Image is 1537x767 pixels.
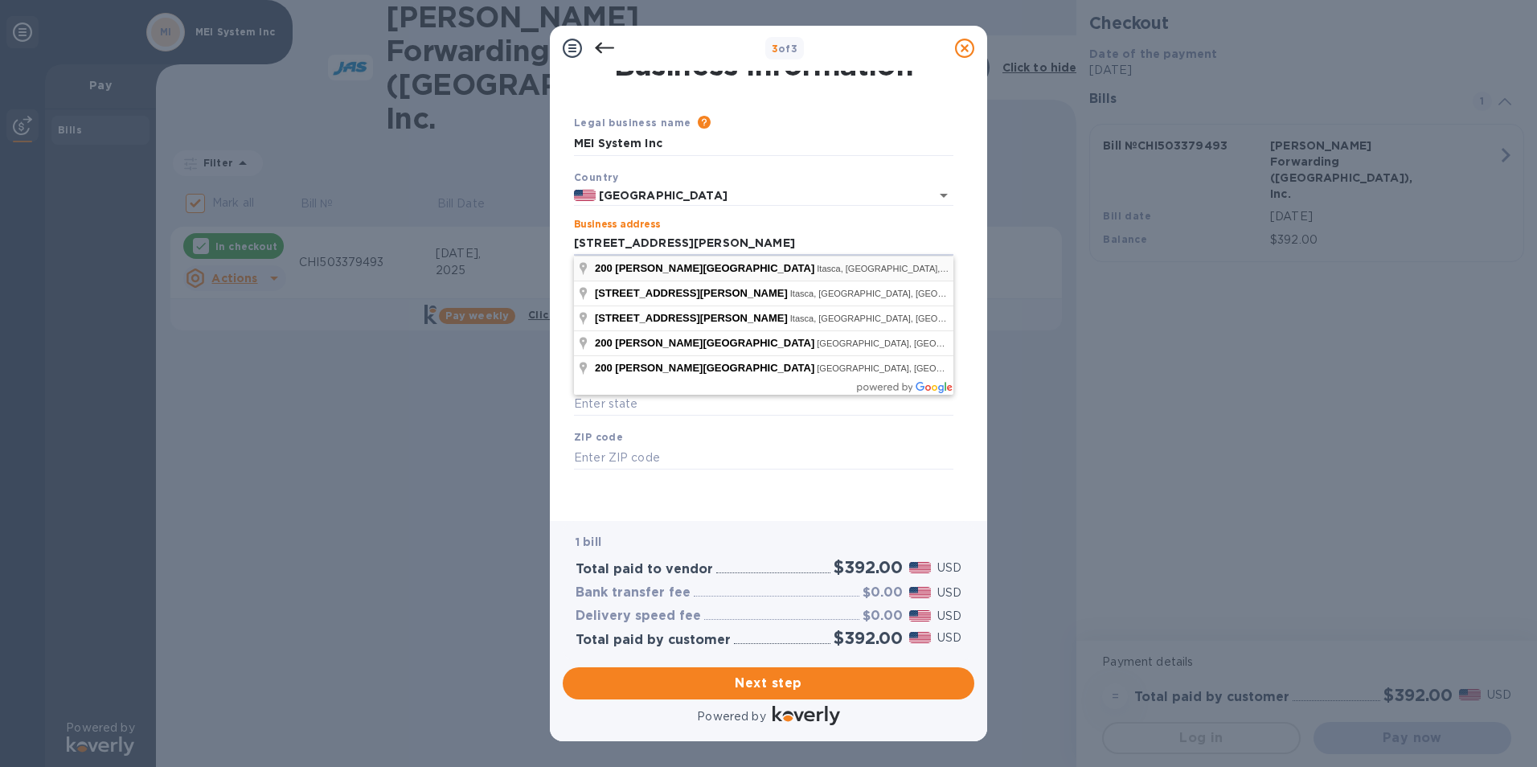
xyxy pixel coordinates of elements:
span: 200 [595,262,613,274]
input: Select country [596,186,908,206]
img: USD [909,562,931,573]
h3: Total paid to vendor [576,562,713,577]
input: Enter ZIP code [574,445,953,470]
img: US [574,190,596,201]
b: 1 bill [576,535,601,548]
span: Itasca, [GEOGRAPHIC_DATA], [GEOGRAPHIC_DATA] [790,289,1008,298]
h3: Delivery speed fee [576,609,701,624]
span: 3 [772,43,778,55]
p: USD [937,630,961,646]
img: USD [909,632,931,643]
span: Itasca, [GEOGRAPHIC_DATA], [GEOGRAPHIC_DATA] [790,314,1008,323]
b: ZIP code [574,431,623,443]
h2: $392.00 [834,628,903,648]
span: 200 [595,362,613,374]
span: [GEOGRAPHIC_DATA], [GEOGRAPHIC_DATA], [GEOGRAPHIC_DATA] [817,338,1103,348]
span: Next step [576,674,961,693]
img: Logo [773,706,840,725]
img: USD [909,587,931,598]
b: Country [574,171,619,183]
span: [PERSON_NAME][GEOGRAPHIC_DATA] [615,362,814,374]
input: Enter state [574,392,953,416]
input: Enter legal business name [574,132,953,156]
span: Itasca, [GEOGRAPHIC_DATA], [GEOGRAPHIC_DATA] [817,264,1035,273]
h1: Business Information [571,48,957,82]
label: Business address [574,220,660,230]
h3: $0.00 [863,585,903,601]
p: USD [937,608,961,625]
span: 200 [595,337,613,349]
input: Enter address [574,232,953,256]
span: [GEOGRAPHIC_DATA], [GEOGRAPHIC_DATA], [GEOGRAPHIC_DATA] [817,363,1103,373]
button: Next step [563,667,974,699]
h3: Bank transfer fee [576,585,691,601]
p: USD [937,560,961,576]
span: [STREET_ADDRESS][PERSON_NAME] [595,312,788,324]
img: USD [909,610,931,621]
span: [STREET_ADDRESS][PERSON_NAME] [595,287,788,299]
h3: Total paid by customer [576,633,731,648]
p: USD [937,584,961,601]
button: Open [932,184,955,207]
b: Legal business name [574,117,691,129]
b: of 3 [772,43,798,55]
p: Powered by [697,708,765,725]
span: [PERSON_NAME][GEOGRAPHIC_DATA] [615,337,814,349]
h3: $0.00 [863,609,903,624]
h2: $392.00 [834,557,903,577]
span: [PERSON_NAME][GEOGRAPHIC_DATA] [615,262,814,274]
